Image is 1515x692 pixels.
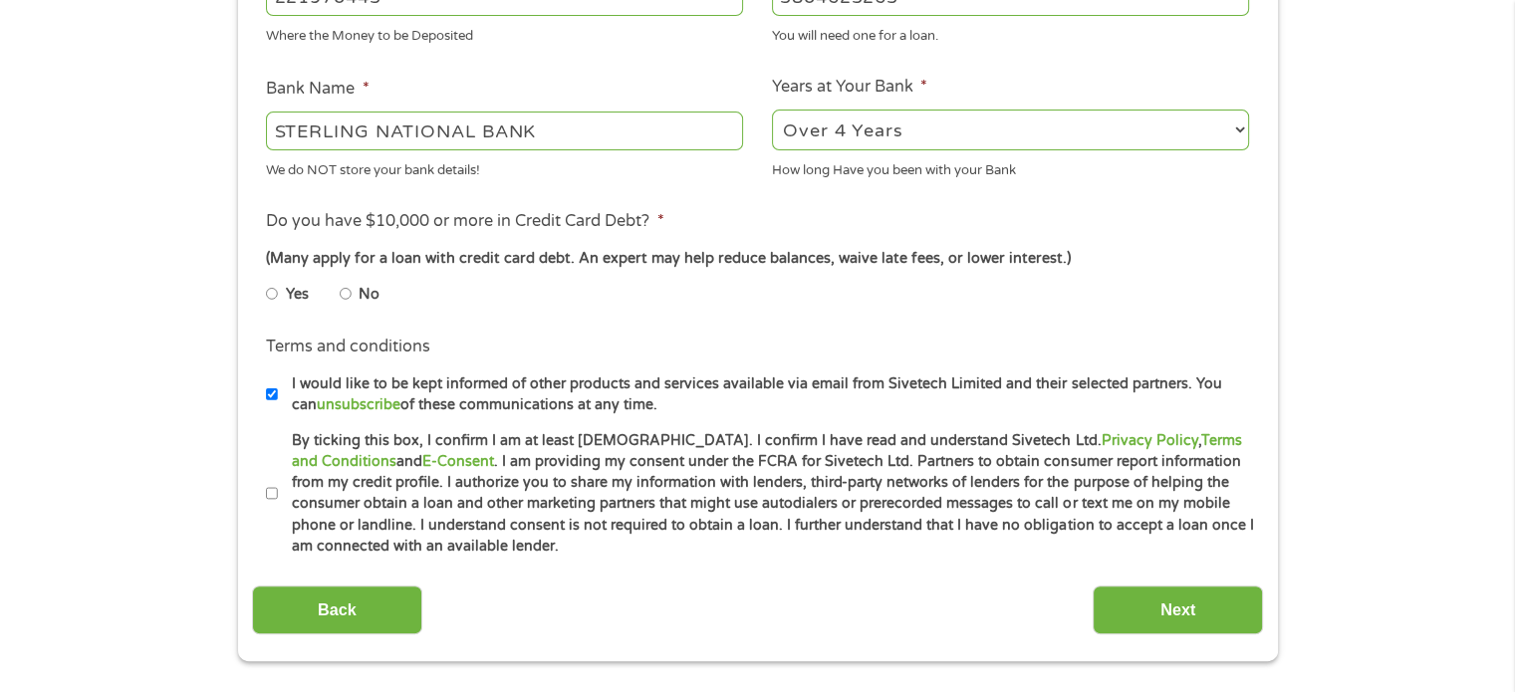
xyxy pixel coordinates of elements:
[772,77,927,98] label: Years at Your Bank
[359,284,379,306] label: No
[266,79,369,100] label: Bank Name
[772,20,1249,47] div: You will need one for a loan.
[252,585,422,634] input: Back
[266,153,743,180] div: We do NOT store your bank details!
[266,248,1248,270] div: (Many apply for a loan with credit card debt. An expert may help reduce balances, waive late fees...
[266,211,663,232] label: Do you have $10,000 or more in Credit Card Debt?
[772,153,1249,180] div: How long Have you been with your Bank
[278,430,1255,558] label: By ticking this box, I confirm I am at least [DEMOGRAPHIC_DATA]. I confirm I have read and unders...
[317,396,400,413] a: unsubscribe
[1101,432,1197,449] a: Privacy Policy
[292,432,1241,470] a: Terms and Conditions
[266,20,743,47] div: Where the Money to be Deposited
[266,337,430,357] label: Terms and conditions
[278,373,1255,416] label: I would like to be kept informed of other products and services available via email from Sivetech...
[1093,585,1263,634] input: Next
[422,453,494,470] a: E-Consent
[286,284,309,306] label: Yes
